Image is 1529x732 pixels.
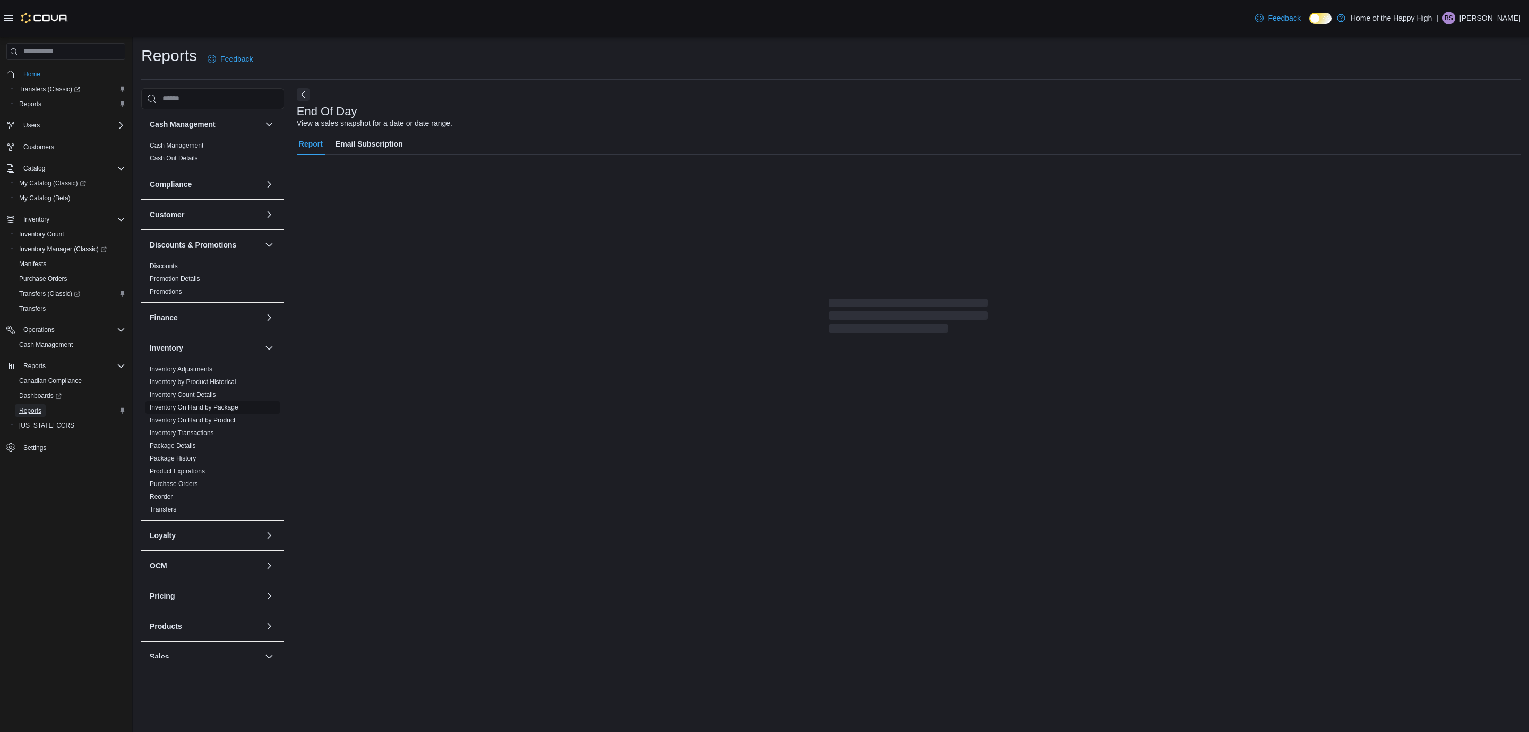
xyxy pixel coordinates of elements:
button: Inventory [2,212,130,227]
nav: Complex example [6,62,125,483]
span: Cash Management [150,141,203,150]
a: Package History [150,455,196,462]
a: Package Details [150,442,196,449]
button: Sales [263,650,276,663]
span: Inventory Count Details [150,390,216,399]
a: Customers [19,141,58,154]
span: Inventory by Product Historical [150,378,236,386]
div: Discounts & Promotions [141,260,284,302]
button: [US_STATE] CCRS [11,418,130,433]
button: Reports [11,97,130,112]
a: Reorder [150,493,173,500]
span: Package Details [150,441,196,450]
button: Products [150,621,261,632]
button: Sales [150,651,261,662]
a: Transfers [150,506,176,513]
button: Reports [2,359,130,373]
a: Inventory On Hand by Package [150,404,238,411]
button: Cash Management [150,119,261,130]
button: Inventory [19,213,54,226]
a: Inventory Manager (Classic) [15,243,111,256]
a: Feedback [1251,7,1304,29]
button: Settings [2,439,130,455]
span: Canadian Compliance [19,377,82,385]
p: [PERSON_NAME] [1459,12,1521,24]
button: Catalog [19,162,49,175]
span: Transfers (Classic) [15,83,125,96]
input: Dark Mode [1309,13,1332,24]
span: Transfers (Classic) [15,287,125,300]
a: Transfers (Classic) [11,82,130,97]
a: Transfers [15,302,50,315]
span: Promotion Details [150,275,200,283]
span: Canadian Compliance [15,374,125,387]
button: Finance [150,312,261,323]
a: Dashboards [11,388,130,403]
a: Home [19,68,45,81]
span: Users [23,121,40,130]
span: Operations [19,324,125,336]
button: Inventory [263,342,276,354]
button: Inventory [150,343,261,353]
button: Products [263,620,276,633]
a: Purchase Orders [150,480,198,488]
a: Dashboards [15,389,66,402]
button: Pricing [150,591,261,601]
h1: Reports [141,45,197,66]
button: Reports [11,403,130,418]
a: Feedback [203,48,257,70]
span: Product Expirations [150,467,205,475]
span: Transfers (Classic) [19,290,80,298]
button: Compliance [263,178,276,191]
button: Customers [2,139,130,155]
h3: Cash Management [150,119,216,130]
span: Reports [19,100,41,108]
button: Users [19,119,44,132]
a: Transfers (Classic) [15,83,84,96]
button: Discounts & Promotions [263,239,276,251]
button: Manifests [11,257,130,271]
a: My Catalog (Classic) [15,177,90,190]
button: Transfers [11,301,130,316]
button: Loyalty [263,529,276,542]
a: Inventory Manager (Classic) [11,242,130,257]
h3: Finance [150,312,178,323]
span: Reports [15,98,125,110]
h3: OCM [150,560,167,571]
button: Pricing [263,590,276,602]
a: Inventory Adjustments [150,365,212,373]
a: [US_STATE] CCRS [15,419,79,432]
span: My Catalog (Beta) [19,194,71,202]
button: Reports [19,360,50,372]
span: Cash Out Details [150,154,198,163]
span: Customers [19,140,125,154]
a: Reports [15,98,46,110]
a: Inventory by Product Historical [150,378,236,386]
h3: End Of Day [297,105,357,118]
a: Cash Management [150,142,203,149]
span: Catalog [23,164,45,173]
span: Purchase Orders [15,273,125,285]
button: Discounts & Promotions [150,240,261,250]
button: Users [2,118,130,133]
span: Purchase Orders [19,275,67,283]
span: Purchase Orders [150,480,198,488]
button: Home [2,66,130,82]
span: Inventory Manager (Classic) [19,245,107,253]
h3: Discounts & Promotions [150,240,236,250]
span: Promotions [150,287,182,296]
button: Purchase Orders [11,271,130,286]
h3: Sales [150,651,169,662]
p: | [1436,12,1438,24]
span: Inventory [23,215,49,224]
span: Dashboards [15,389,125,402]
span: Inventory [19,213,125,226]
a: Inventory Count Details [150,391,216,398]
span: Reports [23,362,46,370]
span: Inventory Count [15,228,125,241]
img: Cova [21,13,68,23]
span: Reports [19,360,125,372]
span: Cash Management [15,338,125,351]
span: Feedback [1268,13,1300,23]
